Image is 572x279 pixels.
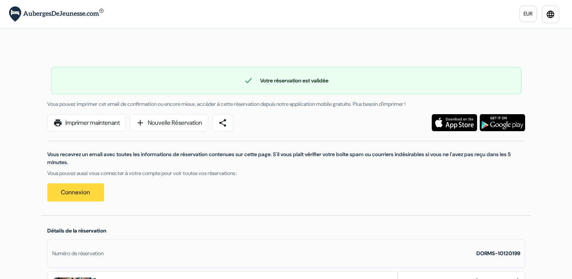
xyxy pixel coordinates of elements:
a: share [212,114,233,132]
p: Vous pouvez aussi vous connecter à votre compte pour voir toutes vos réservations : [47,169,525,177]
div: Votre réservation est validée [51,76,521,85]
a: addNouvelle Réservation [130,114,208,132]
strong: DORMS-10120199 [476,250,520,257]
span: Détails de la réservation [47,227,106,234]
a: EUR [519,6,537,22]
img: Téléchargez l'application gratuite [432,114,477,131]
span: print [53,118,62,127]
p: Vous recevrez un email avec toutes les informations de réservation contenues sur cette page. S'il... [47,150,525,166]
i: language [546,10,555,19]
span: add [136,118,145,127]
div: Numéro de réservation [52,250,104,257]
a: language [542,6,559,23]
a: printImprimer maintenant [47,114,126,132]
a: Connexion [47,183,104,201]
img: AubergesDeJeunesse.com [9,6,104,22]
span: check [244,76,253,85]
span: Vous pouvez imprimer cet email de confirmation ou encore mieux, accéder à cette réservation depui... [47,101,406,107]
span: share [218,118,227,127]
img: Téléchargez l'application gratuite [480,114,525,131]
